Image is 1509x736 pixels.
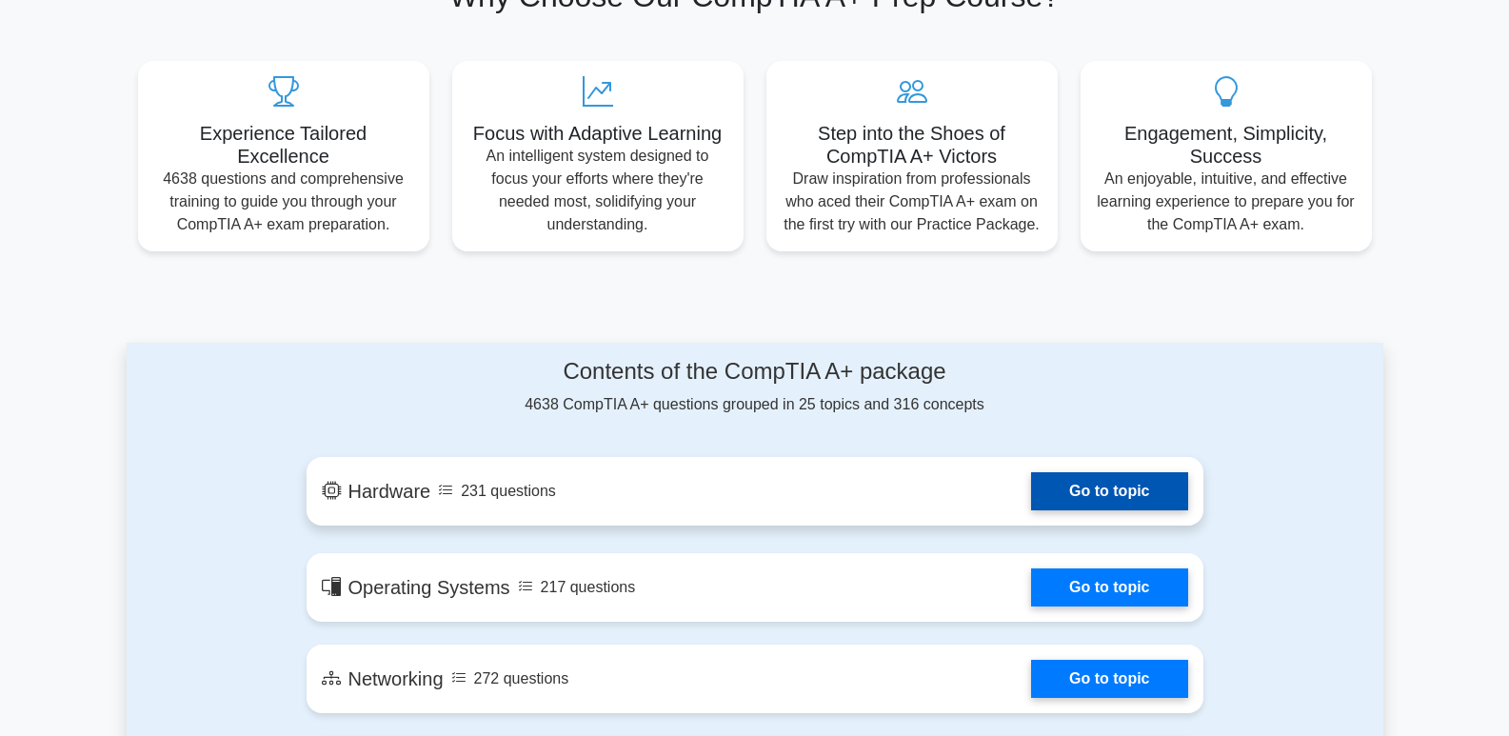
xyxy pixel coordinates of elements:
[1096,122,1357,168] h5: Engagement, Simplicity, Success
[153,122,414,168] h5: Experience Tailored Excellence
[1031,568,1187,607] a: Go to topic
[782,168,1042,236] p: Draw inspiration from professionals who aced their CompTIA A+ exam on the first try with our Prac...
[1031,472,1187,510] a: Go to topic
[782,122,1042,168] h5: Step into the Shoes of CompTIA A+ Victors
[153,168,414,236] p: 4638 questions and comprehensive training to guide you through your CompTIA A+ exam preparation.
[307,358,1203,416] div: 4638 CompTIA A+ questions grouped in 25 topics and 316 concepts
[467,145,728,236] p: An intelligent system designed to focus your efforts where they're needed most, solidifying your ...
[1096,168,1357,236] p: An enjoyable, intuitive, and effective learning experience to prepare you for the CompTIA A+ exam.
[1031,660,1187,698] a: Go to topic
[467,122,728,145] h5: Focus with Adaptive Learning
[307,358,1203,386] h4: Contents of the CompTIA A+ package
